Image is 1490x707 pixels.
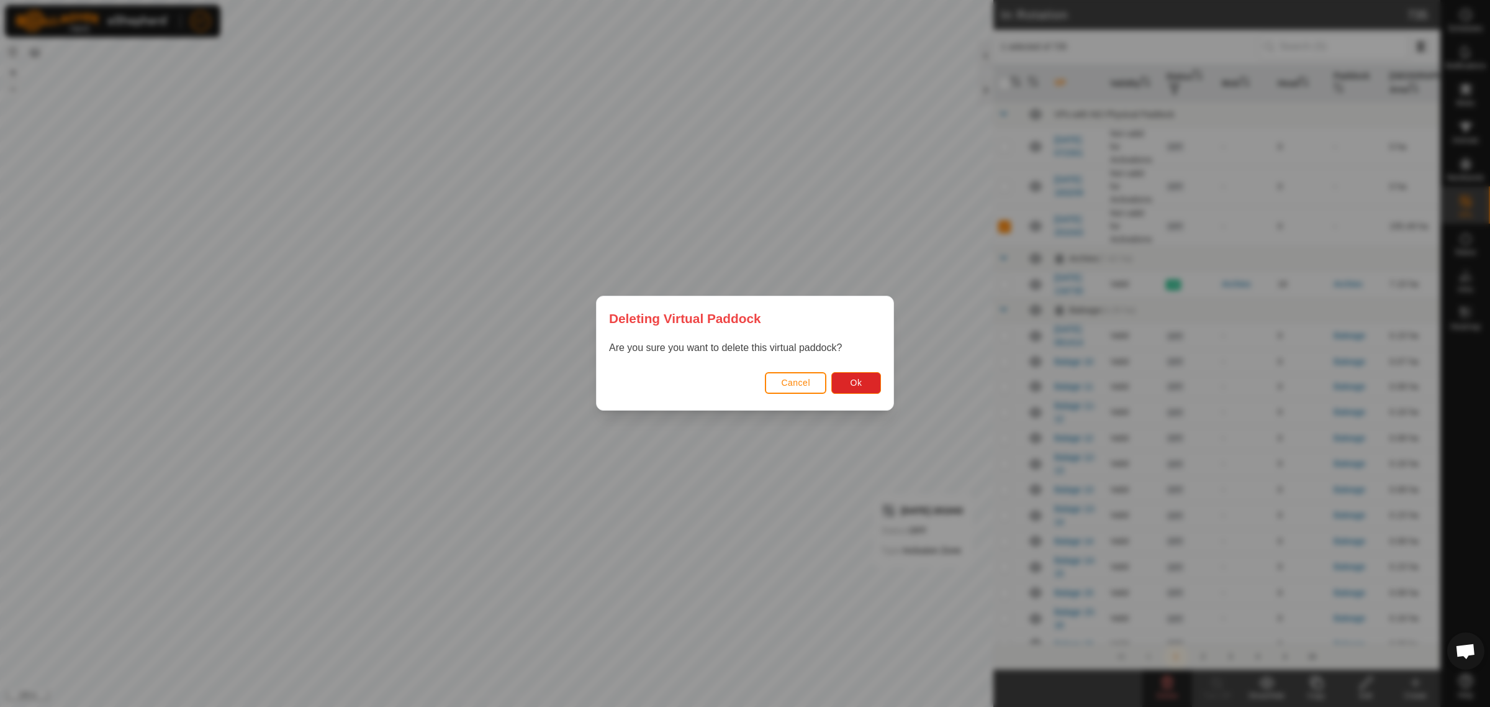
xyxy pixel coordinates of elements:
button: Ok [831,372,881,394]
span: Deleting Virtual Paddock [609,309,761,328]
div: Open chat [1447,632,1484,670]
p: Are you sure you want to delete this virtual paddock? [609,341,881,356]
button: Cancel [765,372,826,394]
span: Cancel [781,378,810,388]
span: Ok [851,378,862,388]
